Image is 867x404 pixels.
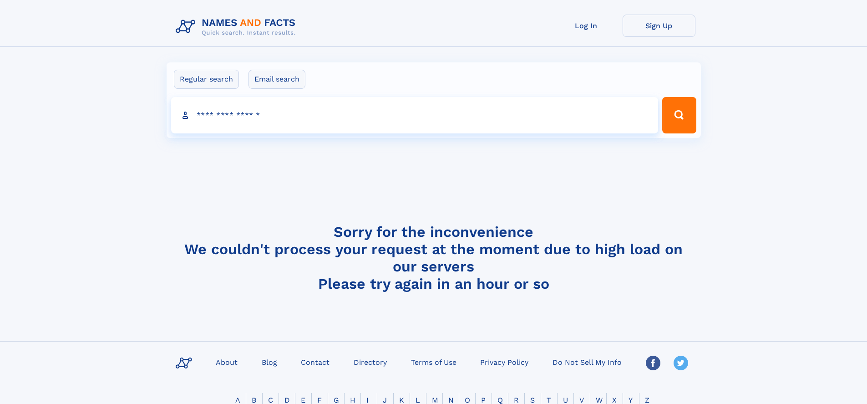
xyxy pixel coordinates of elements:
a: Directory [350,355,390,368]
a: Blog [258,355,281,368]
h4: Sorry for the inconvenience We couldn't process your request at the moment due to high load on ou... [172,223,695,292]
a: Contact [297,355,333,368]
a: Privacy Policy [477,355,532,368]
button: Search Button [662,97,696,133]
a: Do Not Sell My Info [549,355,625,368]
label: Regular search [174,70,239,89]
a: Log In [550,15,623,37]
img: Logo Names and Facts [172,15,303,39]
a: Terms of Use [407,355,460,368]
a: Sign Up [623,15,695,37]
img: Twitter [674,356,688,370]
a: About [212,355,241,368]
label: Email search [248,70,305,89]
img: Facebook [646,356,660,370]
input: search input [171,97,659,133]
